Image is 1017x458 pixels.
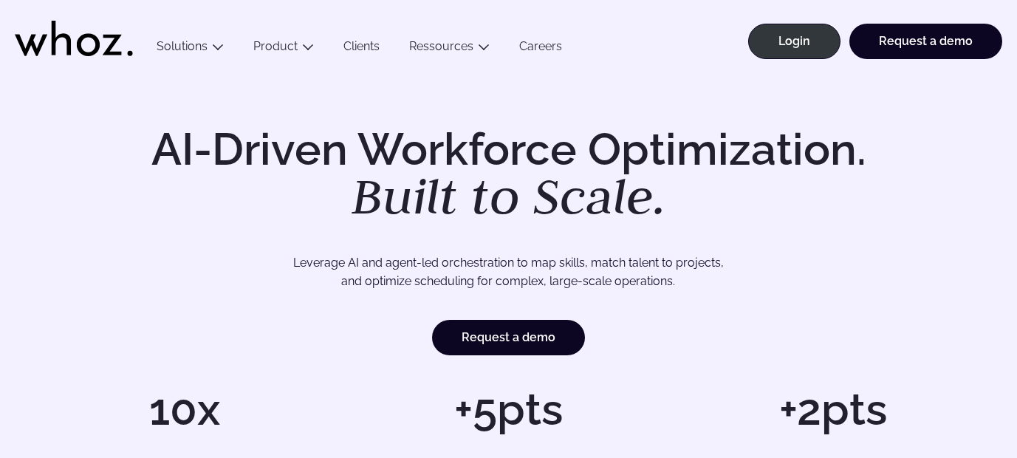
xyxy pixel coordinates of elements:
[131,127,887,222] h1: AI-Driven Workforce Optimization.
[253,39,298,53] a: Product
[409,39,473,53] a: Ressources
[239,39,329,59] button: Product
[748,24,840,59] a: Login
[30,387,339,431] h1: 10x
[432,320,585,355] a: Request a demo
[849,24,1002,59] a: Request a demo
[142,39,239,59] button: Solutions
[78,253,939,291] p: Leverage AI and agent-led orchestration to map skills, match talent to projects, and optimize sch...
[504,39,577,59] a: Careers
[352,163,666,228] em: Built to Scale.
[329,39,394,59] a: Clients
[678,387,987,431] h1: +2pts
[354,387,663,431] h1: +5pts
[394,39,504,59] button: Ressources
